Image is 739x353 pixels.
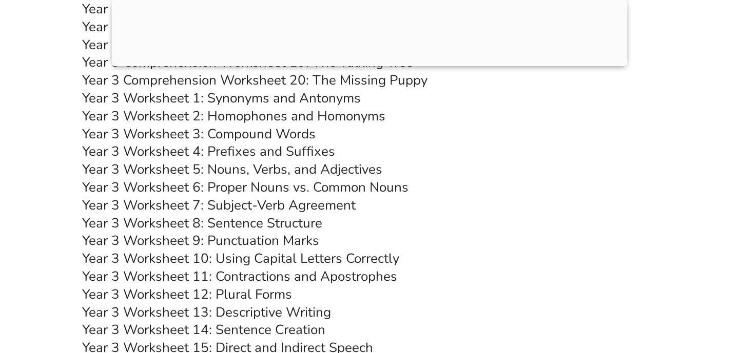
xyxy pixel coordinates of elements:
a: Year 3 Worksheet 4: Prefixes and Suffixes [82,142,335,160]
a: Year 3 Worksheet 10: Using Capital Letters Correctly [82,250,399,267]
iframe: Chat Widget [563,237,739,353]
a: Year 3 Worksheet 13: Descriptive Writing [82,303,331,321]
a: Year 3 Comprehension Worksheet 17: The Brave Little Turtle [82,18,449,36]
a: Year 3 Worksheet 12: Plural Forms [82,285,292,303]
a: Year 3 Worksheet 5: Nouns, Verbs, and Adjectives [82,160,382,178]
a: Year 3 Worksheet 3: Compound Words [82,125,316,143]
a: Year 3 Comprehension Worksheet 19: The Talking Tree [82,53,413,71]
a: Year 3 Worksheet 7: Subject-Verb Agreement [82,196,356,214]
a: Year 3 Comprehension Worksheet 20: The Missing Puppy [82,71,427,89]
a: Year 3 Comprehension Worksheet 18: The Curious Robot [82,36,424,54]
a: Year 3 Worksheet 11: Contractions and Apostrophes [82,267,397,285]
a: Year 3 Worksheet 6: Proper Nouns vs. Common Nouns [82,178,409,196]
a: Year 3 Worksheet 8: Sentence Structure [82,214,322,232]
a: Year 3 Worksheet 1: Synonyms and Antonyms [82,89,361,107]
a: Year 3 Worksheet 2: Homophones and Homonyms [82,107,385,125]
a: Year 3 Worksheet 14: Sentence Creation [82,321,325,339]
a: Year 3 Worksheet 9: Punctuation Marks [82,232,319,250]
